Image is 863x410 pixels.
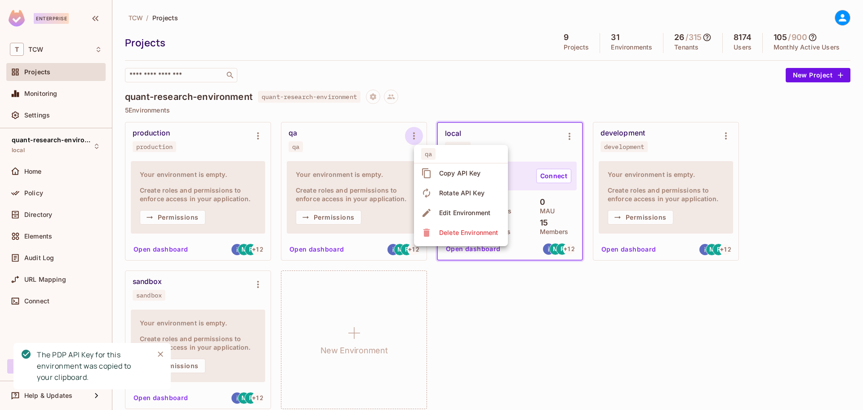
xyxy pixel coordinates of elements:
[439,169,481,178] div: Copy API Key
[439,208,490,217] div: Edit Environment
[154,347,167,361] button: Close
[439,228,498,237] div: Delete Environment
[37,349,147,383] div: The PDP API Key for this environment was copied to your clipboard.
[439,189,485,198] div: Rotate API Key
[421,148,436,160] span: qa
